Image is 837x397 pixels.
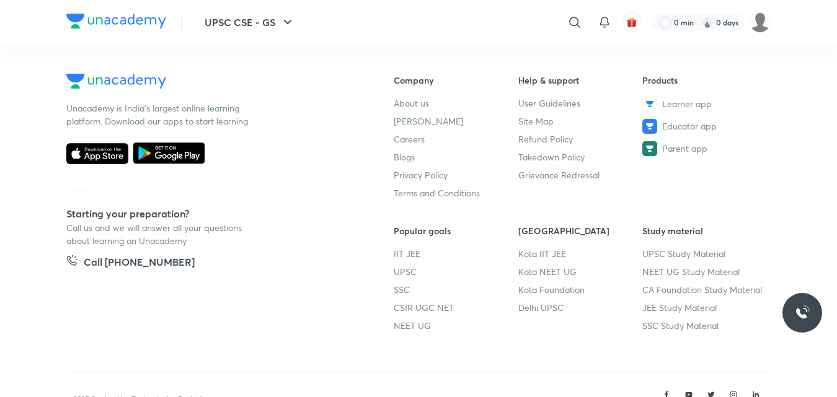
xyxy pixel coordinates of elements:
[642,319,767,332] a: SSC Study Material
[642,119,657,134] img: Educator app
[622,12,642,32] button: avatar
[642,97,657,111] img: Learner app
[662,142,707,155] span: Parent app
[642,247,767,260] a: UPSC Study Material
[84,255,195,272] h5: Call [PHONE_NUMBER]
[394,283,518,296] a: SSC
[795,305,810,320] img: ttu
[66,74,166,89] img: Company Logo
[662,97,712,110] span: Learner app
[394,74,518,87] h6: Company
[66,255,195,272] a: Call [PHONE_NUMBER]
[66,221,252,247] p: Call us and we will answer all your questions about learning on Unacademy
[66,206,354,221] h5: Starting your preparation?
[394,133,518,146] a: Careers
[394,151,518,164] a: Blogs
[518,247,643,260] a: Kota IIT JEE
[66,14,166,28] img: Company Logo
[642,301,767,314] a: JEE Study Material
[750,12,771,33] img: renuka
[642,224,767,237] h6: Study material
[518,133,643,146] a: Refund Policy
[642,119,767,134] a: Educator app
[642,283,767,296] a: CA Foundation Study Material
[662,120,717,133] span: Educator app
[66,102,252,128] p: Unacademy is India’s largest online learning platform. Download our apps to start learning
[518,283,643,296] a: Kota Foundation
[394,115,518,128] a: [PERSON_NAME]
[642,265,767,278] a: NEET UG Study Material
[394,186,518,199] a: Terms and Conditions
[642,74,767,87] h6: Products
[642,141,767,156] a: Parent app
[518,301,643,314] a: Delhi UPSC
[642,97,767,111] a: Learner app
[518,265,643,278] a: Kota NEET UG
[394,97,518,110] a: About us
[518,151,643,164] a: Takedown Policy
[394,301,518,314] a: CSIR UGC NET
[197,10,303,35] button: UPSC CSE - GS
[518,224,643,237] h6: [GEOGRAPHIC_DATA]
[394,319,518,332] a: NEET UG
[394,265,518,278] a: UPSC
[518,115,643,128] a: Site Map
[518,97,643,110] a: User Guidelines
[394,247,518,260] a: IIT JEE
[394,224,518,237] h6: Popular goals
[66,14,166,32] a: Company Logo
[518,168,643,181] a: Grievance Redressal
[66,74,354,92] a: Company Logo
[394,133,425,146] span: Careers
[701,16,714,28] img: streak
[642,141,657,156] img: Parent app
[394,168,518,181] a: Privacy Policy
[518,74,643,87] h6: Help & support
[626,17,637,28] img: avatar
